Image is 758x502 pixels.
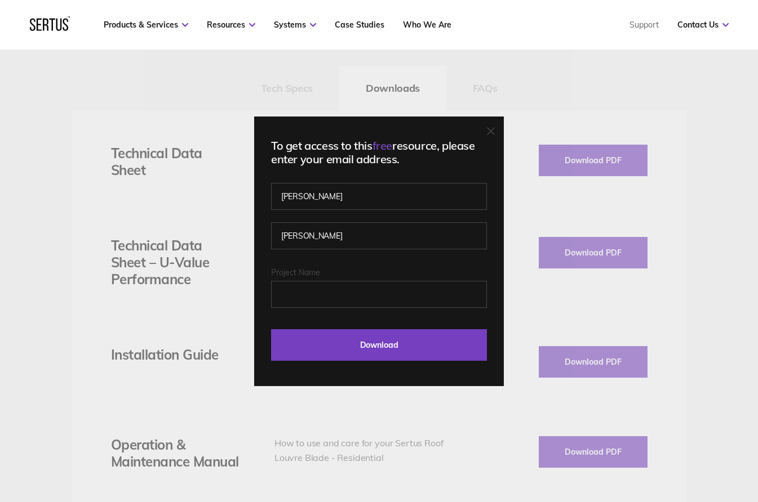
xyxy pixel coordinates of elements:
iframe: Chat Widget [555,371,758,502]
div: To get access to this resource, please enter your email address. [271,139,487,166]
input: Download [271,329,487,361]
input: Last name* [271,222,487,249]
a: Support [630,20,659,30]
a: Systems [274,20,316,30]
a: Case Studies [335,20,384,30]
a: Contact Us [677,20,729,30]
a: Who We Are [403,20,451,30]
input: First name* [271,183,487,210]
span: free [373,138,392,153]
a: Products & Services [104,20,188,30]
span: Project Name [271,267,320,277]
a: Resources [207,20,255,30]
